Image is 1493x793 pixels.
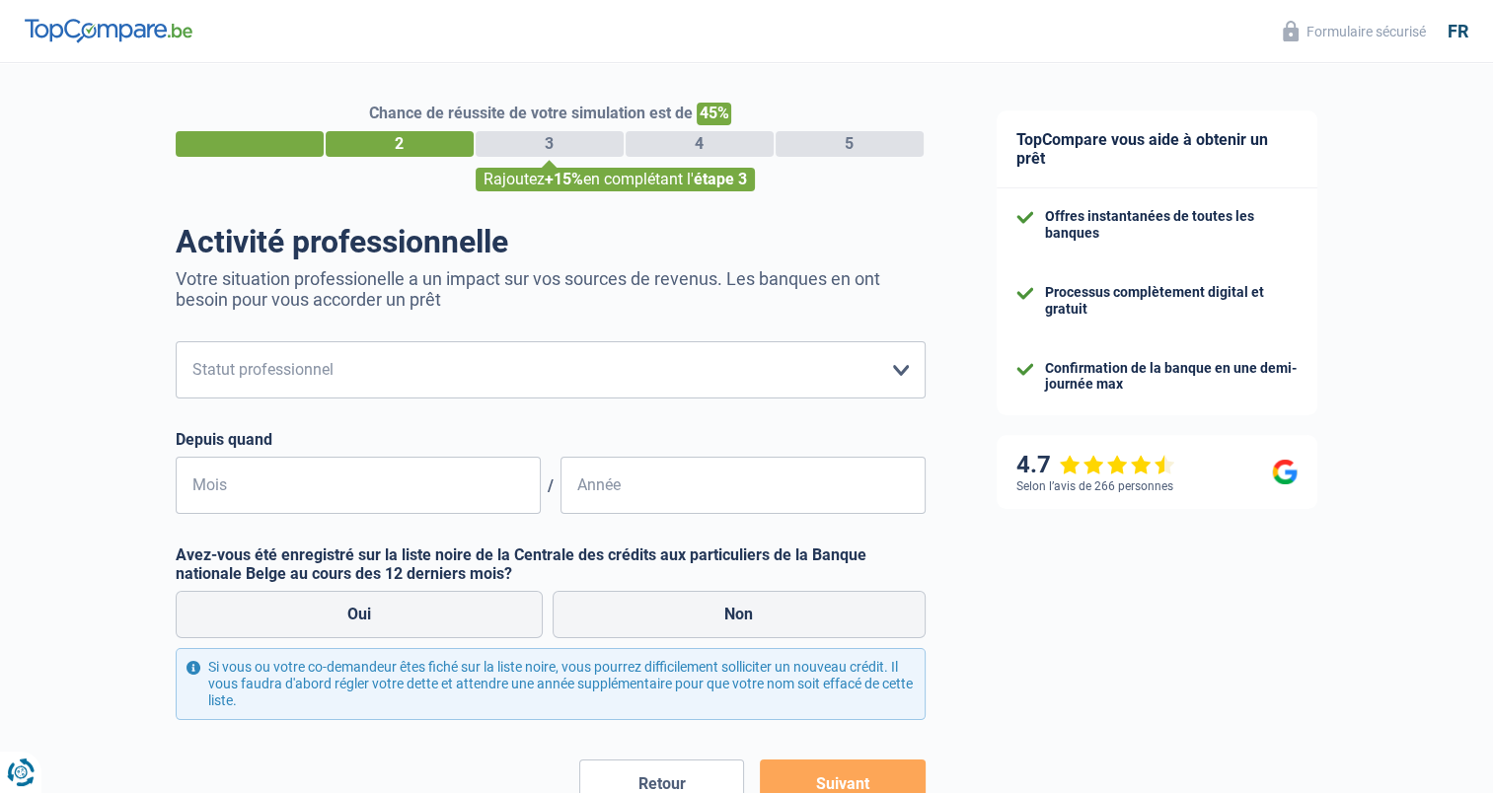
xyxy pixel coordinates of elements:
label: Avez-vous été enregistré sur la liste noire de la Centrale des crédits aux particuliers de la Ban... [176,545,926,583]
span: Chance de réussite de votre simulation est de [369,104,693,122]
div: Offres instantanées de toutes les banques [1045,208,1298,242]
input: AAAA [560,457,926,514]
span: 45% [697,103,731,125]
input: MM [176,457,541,514]
div: Si vous ou votre co-demandeur êtes fiché sur la liste noire, vous pourrez difficilement sollicite... [176,648,926,719]
p: Votre situation professionelle a un impact sur vos sources de revenus. Les banques en ont besoin ... [176,268,926,310]
span: +15% [545,170,583,188]
h1: Activité professionnelle [176,223,926,260]
div: Confirmation de la banque en une demi-journée max [1045,360,1298,394]
div: 4.7 [1016,451,1175,479]
div: 4 [626,131,774,157]
div: Processus complètement digital et gratuit [1045,284,1298,318]
span: étape 3 [694,170,747,188]
img: TopCompare Logo [25,19,192,42]
div: 5 [776,131,924,157]
div: 3 [476,131,624,157]
label: Depuis quand [176,430,926,449]
div: fr [1448,21,1468,42]
div: 1 [176,131,324,157]
div: Rajoutez en complétant l' [476,168,755,191]
div: 2 [326,131,474,157]
span: / [541,476,560,495]
label: Oui [176,591,544,638]
div: TopCompare vous aide à obtenir un prêt [997,110,1317,188]
label: Non [553,591,926,638]
div: Selon l’avis de 266 personnes [1016,479,1173,493]
button: Formulaire sécurisé [1271,15,1438,47]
